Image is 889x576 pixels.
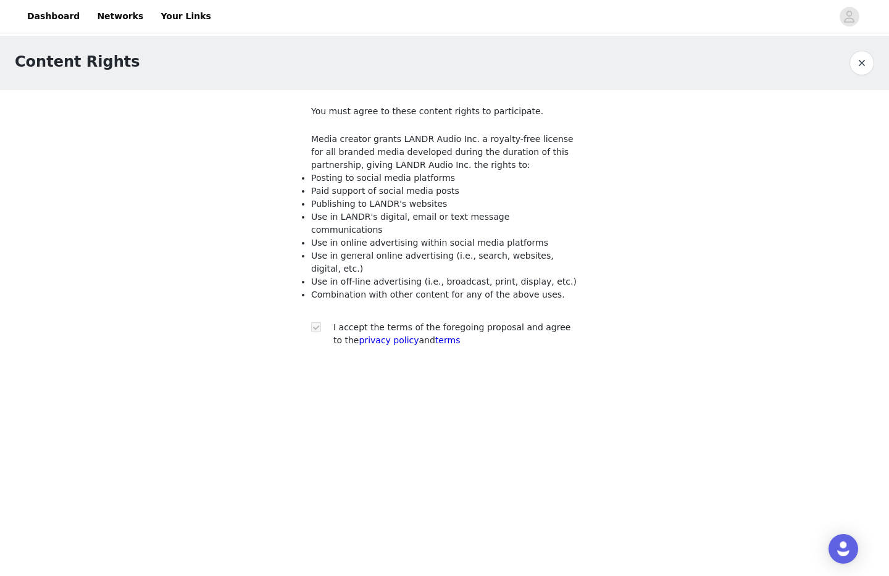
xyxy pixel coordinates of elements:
[15,51,140,73] h1: Content Rights
[359,335,419,345] a: privacy policy
[311,105,578,118] p: You must agree to these content rights to participate.
[311,172,578,185] li: Posting to social media platforms
[311,198,578,211] li: Publishing to LANDR's websites
[435,335,461,345] a: terms
[311,236,578,249] li: Use in online advertising within social media platforms
[20,2,87,30] a: Dashboard
[333,322,570,345] span: I accept the terms of the foregoing proposal and agree to the and
[90,2,151,30] a: Networks
[311,185,578,198] li: Paid support of social media posts
[311,288,578,301] li: Combination with other content for any of the above uses.
[311,275,578,288] li: Use in off-line advertising (i.e., broadcast, print, display, etc.)
[311,211,578,236] li: Use in LANDR's digital, email or text message communications
[311,134,574,170] span: Media creator grants LANDR Audio Inc. a royalty-free license for all branded media developed duri...
[828,534,858,564] div: Open Intercom Messenger
[843,7,855,27] div: avatar
[311,249,578,275] li: Use in general online advertising (i.e., search, websites, digital, etc.)
[153,2,219,30] a: Your Links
